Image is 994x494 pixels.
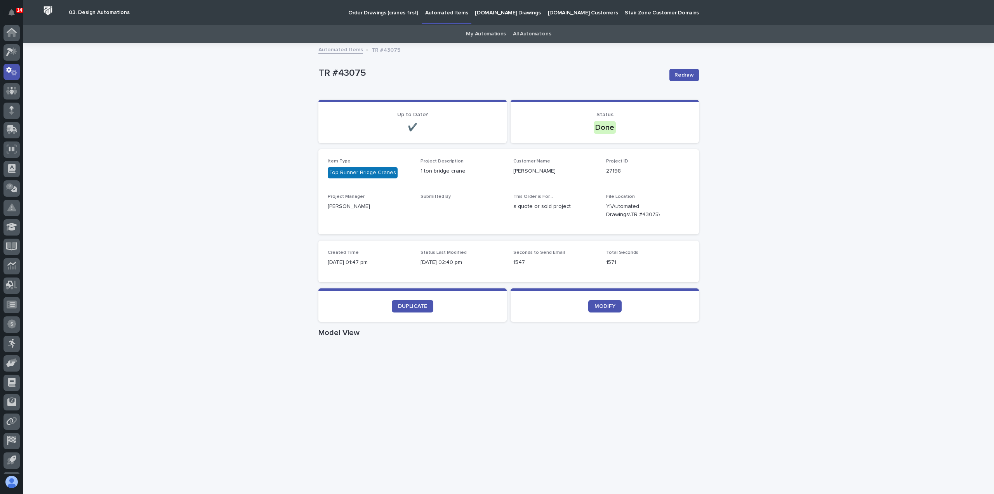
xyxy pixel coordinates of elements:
[41,3,55,18] img: Workspace Logo
[69,9,130,16] h2: 03. Design Automations
[328,194,365,199] span: Project Manager
[596,112,613,117] span: Status
[606,250,638,255] span: Total Seconds
[328,167,398,178] div: Top Runner Bridge Cranes
[513,194,553,199] span: This Order is For...
[513,25,551,43] a: All Automations
[328,202,411,211] p: [PERSON_NAME]
[594,121,616,134] div: Done
[513,167,597,175] p: [PERSON_NAME]
[606,202,671,219] : Y:\Automated Drawings\TR #43075\
[10,9,20,22] div: Notifications14
[328,123,497,132] p: ✔️
[328,258,411,267] p: [DATE] 01:47 pm
[421,159,464,164] span: Project Description
[318,328,699,337] h1: Model View
[372,45,400,54] p: TR #43075
[421,258,504,267] p: [DATE] 02:40 pm
[669,69,699,81] button: Redraw
[318,45,363,54] a: Automated Items
[466,25,506,43] a: My Automations
[606,194,635,199] span: File Location
[513,202,597,211] p: a quote or sold project
[328,250,359,255] span: Created Time
[328,159,351,164] span: Item Type
[606,167,690,175] p: 27198
[392,300,433,312] a: DUPLICATE
[674,71,694,79] span: Redraw
[513,258,597,267] p: 1547
[421,194,451,199] span: Submitted By
[398,304,427,309] span: DUPLICATE
[513,159,550,164] span: Customer Name
[594,304,615,309] span: MODIFY
[3,474,20,490] button: users-avatar
[421,167,504,175] p: 1 ton bridge crane
[606,258,690,267] p: 1571
[513,250,565,255] span: Seconds to Send Email
[588,300,622,312] a: MODIFY
[3,5,20,21] button: Notifications
[17,7,22,13] p: 14
[606,159,628,164] span: Project ID
[318,68,663,79] p: TR #43075
[421,250,467,255] span: Status Last Modified
[397,112,428,117] span: Up to Date?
